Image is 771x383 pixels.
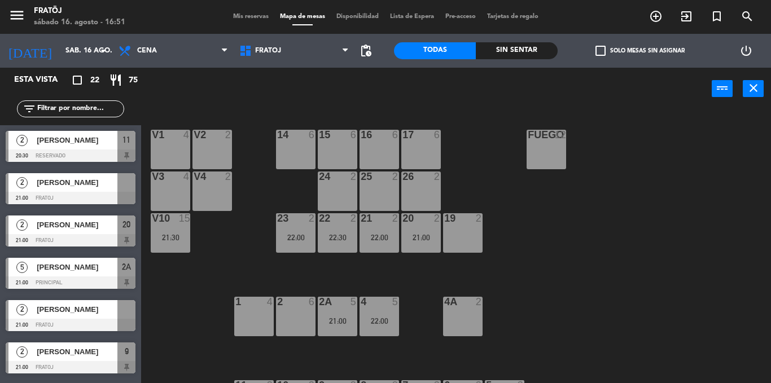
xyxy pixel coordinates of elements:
span: 2 [16,219,28,231]
span: 2 [16,346,28,358]
i: menu [8,7,25,24]
div: 21:30 [151,234,190,241]
input: Filtrar por nombre... [36,103,124,115]
div: 22 [319,213,319,223]
div: 14 [277,130,278,140]
i: filter_list [23,102,36,116]
div: 4 [183,171,190,182]
div: 4 [183,130,190,140]
span: 22 [90,74,99,87]
div: 24 [319,171,319,182]
span: [PERSON_NAME] [37,177,117,188]
div: 15 [319,130,319,140]
span: Lista de Espera [384,14,440,20]
div: 21:00 [401,234,441,241]
span: 2 [16,177,28,188]
div: 6 [434,130,441,140]
i: add_circle_outline [649,10,663,23]
span: 75 [129,74,138,87]
div: 23 [277,213,278,223]
div: 2 [476,297,483,307]
div: 2 [351,213,357,223]
div: 6 [392,130,399,140]
div: sábado 16. agosto - 16:51 [34,17,125,28]
div: 5 [351,297,357,307]
span: check_box_outline_blank [595,46,606,56]
div: 4A [444,297,445,307]
div: 15 [179,213,190,223]
i: power_input [716,81,729,95]
div: 22:00 [360,317,399,325]
div: FUEGO [528,130,528,140]
div: 19 [444,213,445,223]
span: [PERSON_NAME] [37,219,117,231]
div: 12 [555,130,566,140]
span: Cena [137,47,157,55]
span: [PERSON_NAME] [37,303,117,315]
div: 2 [309,213,316,223]
span: Mis reservas [227,14,274,20]
div: 5 [392,297,399,307]
div: 21:00 [318,317,357,325]
div: 2 [277,297,278,307]
i: arrow_drop_down [97,44,110,58]
div: Esta vista [6,73,81,87]
button: close [743,80,764,97]
div: Fratöj [34,6,125,17]
label: Solo mesas sin asignar [595,46,685,56]
span: 5 [16,262,28,273]
span: Mapa de mesas [274,14,331,20]
div: 2 [392,213,399,223]
span: [PERSON_NAME] [37,134,117,146]
span: Pre-acceso [440,14,481,20]
span: 2 [16,135,28,146]
span: 2 [16,304,28,315]
button: menu [8,7,25,28]
div: 6 [351,130,357,140]
span: Disponibilidad [331,14,384,20]
div: 6 [309,130,316,140]
i: power_settings_new [739,44,753,58]
div: 2 [434,213,441,223]
div: 2 [392,171,399,182]
span: [PERSON_NAME] [37,346,117,358]
div: 6 [309,297,316,307]
span: 20 [122,218,130,231]
div: Sin sentar [476,42,558,59]
i: restaurant [109,73,122,87]
i: search [741,10,754,23]
div: 2 [225,171,232,182]
div: 4 [267,297,274,307]
span: 2A [122,260,131,274]
span: 11 [122,133,130,147]
i: close [747,81,760,95]
i: exit_to_app [680,10,693,23]
div: 22:00 [276,234,316,241]
div: 2 [225,130,232,140]
span: pending_actions [359,44,373,58]
span: Tarjetas de regalo [481,14,544,20]
div: 22:30 [318,234,357,241]
div: 2 [476,213,483,223]
span: Fratoj [255,47,281,55]
button: power_input [712,80,733,97]
i: crop_square [71,73,84,87]
div: 2 [351,171,357,182]
i: turned_in_not [710,10,724,23]
div: Todas [394,42,476,59]
div: 2A [319,297,319,307]
div: 22:00 [360,234,399,241]
span: 9 [125,345,129,358]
